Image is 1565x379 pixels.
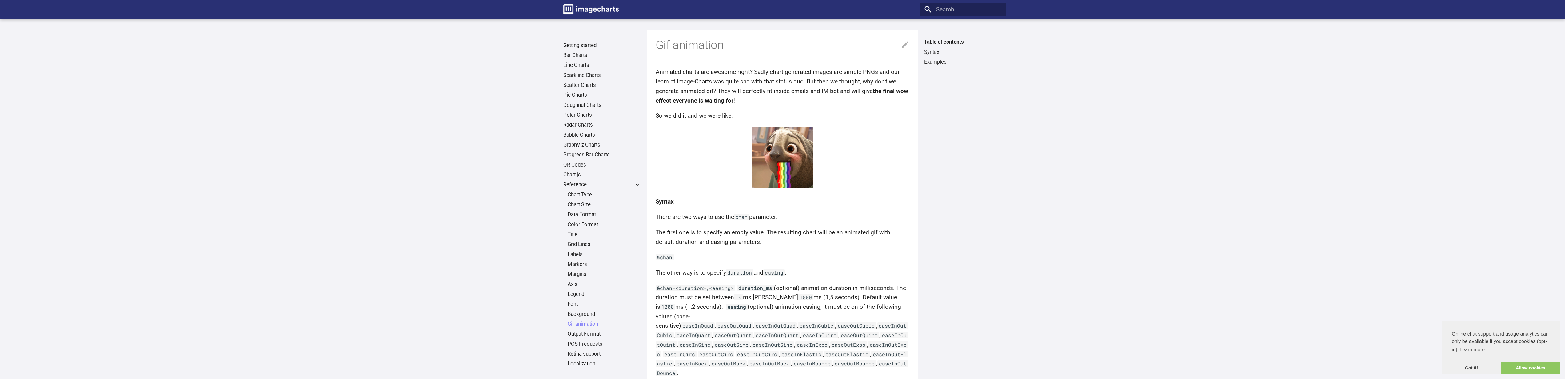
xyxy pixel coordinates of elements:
code: easeInCirc [663,351,697,357]
a: Margins [568,271,641,278]
p: There are two ways to use the parameter. [656,212,910,222]
code: easeOutBounce [833,360,876,367]
code: 1200 [660,304,676,310]
a: learn more about cookies [1459,345,1486,354]
a: Examples [924,59,1002,66]
a: Localization [568,361,641,367]
p: Animated charts are awesome right? Sadly chart generated images are simple PNGs and our team at I... [656,67,910,105]
code: easeInOutSine [751,341,794,348]
a: Sparkline Charts [563,72,641,79]
a: Doughnut Charts [563,102,641,109]
code: easeOutExpo [830,341,867,348]
a: Getting started [563,42,641,49]
code: easeOutQuad [716,322,753,329]
a: QR Codes [563,162,641,168]
code: 1500 [798,294,813,300]
a: Color Format [568,221,641,228]
a: Bar Charts [563,52,641,59]
a: dismiss cookie message [1442,362,1501,374]
a: Syntax [924,49,1002,56]
a: Radar Charts [563,122,641,128]
p: The other way is to specify and : [656,268,910,278]
code: easeInBack [675,360,709,367]
h4: Syntax [656,197,910,207]
code: easeInOutCirc [736,351,779,357]
code: easeInOutQuad [754,322,797,329]
code: easeInExpo [795,341,829,348]
p: The first one is to specify an empty value. The resulting chart will be an animated gif with defa... [656,228,910,247]
code: easeInQuint [801,332,838,338]
code: easeInOutQuart [754,332,800,338]
code: easeOutQuart [713,332,753,338]
code: easeOutBack [710,360,747,367]
a: Font [568,301,641,308]
a: Markers [568,261,641,268]
a: Legend [568,291,641,298]
a: Polar Charts [563,112,641,119]
code: easeOutQuint [840,332,880,338]
a: Chart Size [568,201,641,208]
p: - (optional) animation duration in milliseconds. The duration must be set between ms [PERSON_NAME... [656,284,910,378]
code: duration_ms [737,285,774,291]
a: Output Format [568,331,641,337]
code: easeOutElastic [824,351,870,357]
img: woot [752,127,813,188]
label: Reference [563,181,641,188]
code: easeOutSine [713,341,750,348]
a: Bubble Charts [563,132,641,139]
a: Grid Lines [568,241,641,248]
a: Axis [568,281,641,288]
h1: Gif animation [656,37,910,53]
span: Online chat support and usage analytics can only be available if you accept cookies (opt-in). [1452,330,1550,354]
code: &chan [656,254,674,260]
code: easeInCubic [798,322,835,329]
code: easeOutCubic [836,322,876,329]
a: Gif animation [568,321,641,328]
a: Chart.js [563,171,641,178]
a: Pie Charts [563,92,641,99]
div: cookieconsent [1442,321,1560,374]
a: Labels [568,251,641,258]
code: easeInElastic [780,351,823,357]
a: Retina support [568,351,641,357]
a: Line Charts [563,62,641,69]
a: GraphViz Charts [563,142,641,148]
code: easeInBounce [792,360,832,367]
code: easeInQuart [675,332,712,338]
nav: Reference [563,192,641,367]
p: So we did it and we were like: [656,111,910,121]
a: Chart Type [568,192,641,198]
code: duration [726,269,754,276]
label: Table of contents [920,39,1006,46]
code: chan [734,214,749,220]
strong: the final wow effect everyone is waiting for [656,87,908,104]
code: easeInSine [678,341,712,348]
code: &chan=<duration>,<easing> [656,285,736,291]
img: logo [563,4,619,14]
code: easeInOutBack [748,360,791,367]
code: easing [726,304,748,310]
a: allow cookies [1501,362,1560,374]
code: 10 [734,294,743,300]
code: easeOutCirc [698,351,735,357]
a: Progress Bar Charts [563,151,641,158]
input: Search [920,3,1006,16]
a: Data Format [568,211,641,218]
a: Image-Charts documentation [560,2,621,18]
nav: Table of contents [920,39,1006,65]
a: Scatter Charts [563,82,641,89]
a: Background [568,311,641,318]
code: easing [763,269,785,276]
a: POST requests [568,341,641,348]
a: Title [568,231,641,238]
code: easeInQuad [681,322,715,329]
